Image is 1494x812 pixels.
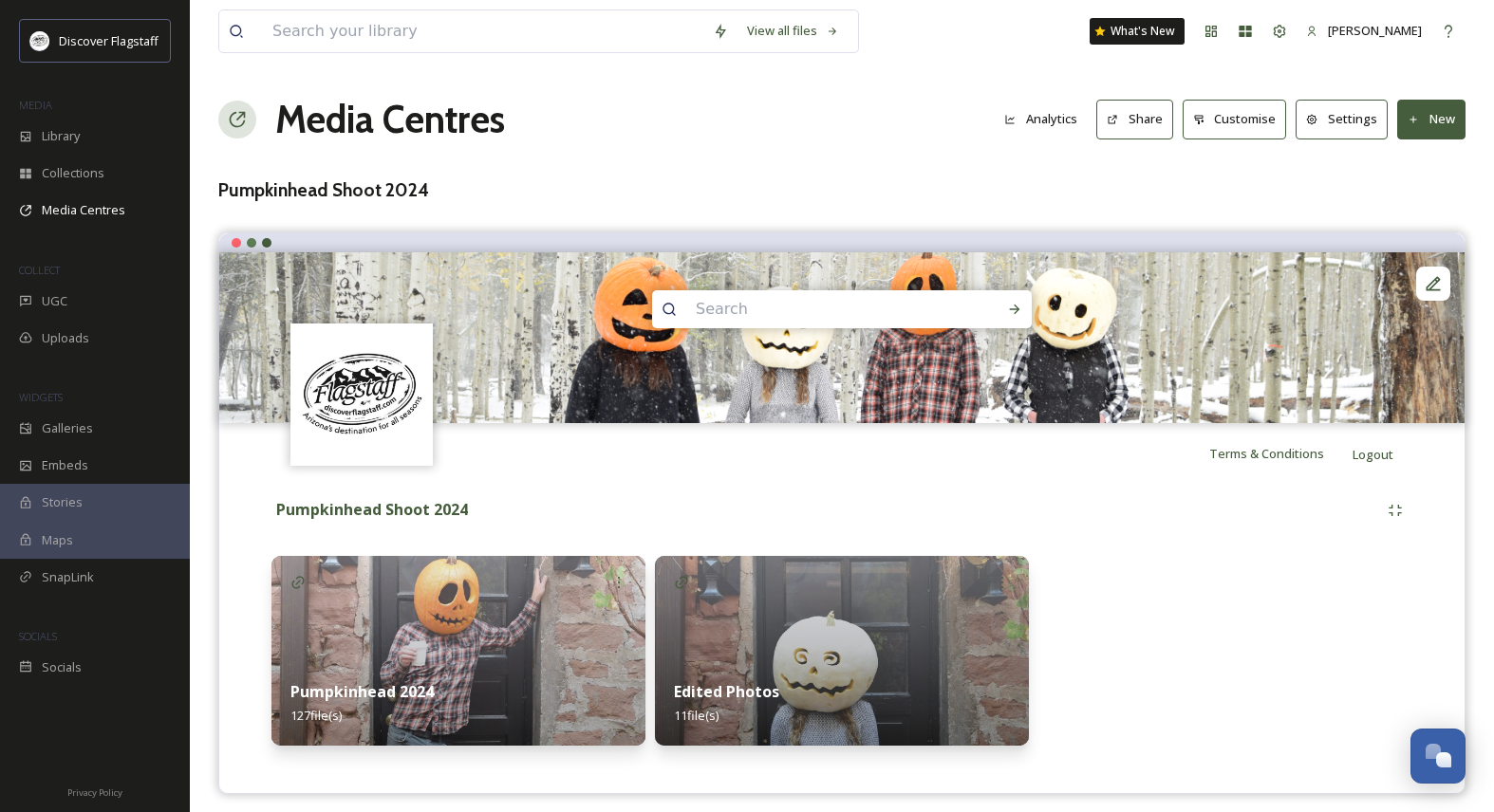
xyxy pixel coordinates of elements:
[275,91,505,148] a: Media Centres
[19,390,63,404] span: WIDGETS
[59,32,159,49] span: Discover Flagstaff
[1209,445,1324,462] span: Terms & Conditions
[42,292,67,310] span: UGC
[42,658,82,676] span: Socials
[1297,12,1431,49] a: [PERSON_NAME]
[1353,446,1393,463] span: Logout
[1328,22,1422,39] span: [PERSON_NAME]
[1090,18,1185,45] a: What's New
[293,325,431,463] img: Untitled%20design%20(1).png
[995,101,1087,138] button: Analytics
[738,12,849,49] a: View all files
[42,329,89,347] span: Uploads
[67,780,122,803] a: Privacy Policy
[19,98,52,112] span: MEDIA
[276,499,468,520] strong: Pumpkinhead Shoot 2024
[19,629,57,643] span: SOCIALS
[1410,729,1466,784] button: Open Chat
[290,707,342,724] span: 127 file(s)
[674,707,719,724] span: 11 file(s)
[1183,100,1287,138] button: Customise
[1183,100,1297,138] a: Customise
[42,568,94,586] span: SnapLink
[219,252,1465,423] img: DSC_0540.JPG
[42,127,80,145] span: Library
[67,786,122,799] span: Privacy Policy
[1296,100,1397,138] a: Settings
[263,10,703,52] input: Search your library
[42,456,88,474] span: Embeds
[1096,100,1173,138] button: Share
[290,681,434,702] strong: Pumpkinhead 2024
[42,531,73,549] span: Maps
[42,493,83,511] span: Stories
[1296,100,1388,138] button: Settings
[655,556,1029,746] img: 0153b2bf-ffdc-4cad-aa6c-06c55d63eac6.jpg
[19,263,60,277] span: COLLECT
[42,419,93,437] span: Galleries
[42,201,125,219] span: Media Centres
[218,176,1466,204] h3: Pumpkinhead Shoot 2024
[1397,100,1466,138] button: New
[42,164,104,182] span: Collections
[1209,442,1353,465] a: Terms & Conditions
[271,556,645,746] img: 131847d0-02a4-4378-81b4-9f6212c2b521.jpg
[30,31,49,50] img: Untitled%20design%20(1).png
[995,101,1096,138] a: Analytics
[674,681,779,702] strong: Edited Photos
[686,288,946,330] input: Search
